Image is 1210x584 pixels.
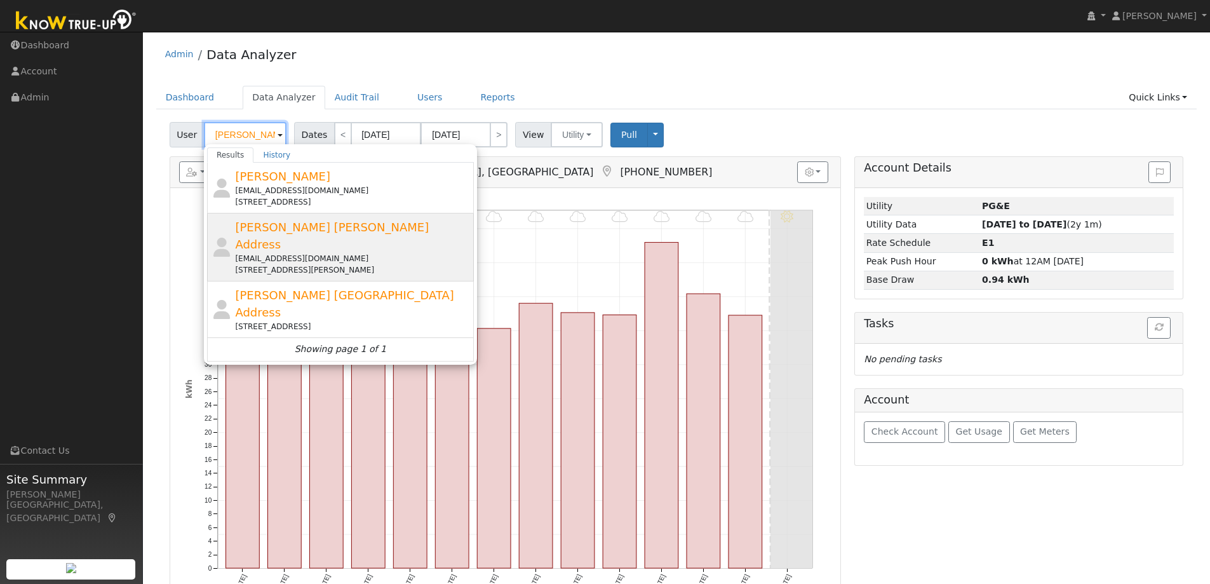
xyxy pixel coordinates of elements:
text: 2 [208,552,212,559]
td: Utility [864,197,979,215]
text: 18 [205,443,212,450]
td: Base Draw [864,271,979,289]
text: 14 [205,470,212,477]
a: Map [600,165,614,178]
span: Get Usage [956,426,1002,437]
i: No pending tasks [864,354,941,364]
strong: [DATE] to [DATE] [982,219,1066,229]
rect: onclick="" [729,315,762,568]
span: Check Account [871,426,938,437]
text: 4 [208,538,212,545]
text: 16 [205,456,212,463]
h5: Account [864,393,909,406]
div: [STREET_ADDRESS][PERSON_NAME] [235,264,471,276]
i: 10/01 - Cloudy [570,210,586,223]
a: < [334,122,352,147]
button: Utility [551,122,603,147]
rect: onclick="" [267,349,301,569]
button: Issue History [1148,161,1171,183]
rect: onclick="" [687,294,720,569]
button: Check Account [864,421,945,443]
strong: 0.94 kWh [982,275,1030,285]
text: 0 [208,565,212,572]
div: [EMAIL_ADDRESS][DOMAIN_NAME] [235,185,471,196]
div: [STREET_ADDRESS] [235,196,471,208]
span: [PERSON_NAME] [PERSON_NAME] Address [235,221,429,251]
i: 9/30 - Cloudy [528,210,544,223]
div: [EMAIL_ADDRESS][DOMAIN_NAME] [235,253,471,264]
span: User [170,122,205,147]
rect: onclick="" [603,315,636,569]
a: > [490,122,508,147]
strong: ID: 17374541, authorized: 10/06/25 [982,201,1010,211]
a: Map [107,513,118,523]
button: Get Usage [948,421,1010,443]
input: Select a User [204,122,286,147]
a: Audit Trail [325,86,389,109]
span: [PERSON_NAME] [1122,11,1197,21]
span: Dates [294,122,335,147]
rect: onclick="" [519,303,553,568]
a: Data Analyzer [206,47,296,62]
text: 30 [205,361,212,368]
text: 10 [205,497,212,504]
td: at 12AM [DATE] [980,252,1174,271]
rect: onclick="" [393,322,427,568]
text: kWh [185,379,194,398]
a: Dashboard [156,86,224,109]
span: Pull [621,130,637,140]
td: Peak Push Hour [864,252,979,271]
button: Pull [610,123,648,147]
text: 26 [205,388,212,395]
i: 10/03 - Cloudy [654,210,669,223]
td: Rate Schedule [864,234,979,252]
span: [PERSON_NAME] [GEOGRAPHIC_DATA] Address [235,289,454,319]
div: [STREET_ADDRESS] [235,321,471,332]
td: Utility Data [864,215,979,234]
div: [PERSON_NAME] [6,488,136,501]
button: Get Meters [1013,421,1077,443]
a: Data Analyzer [243,86,325,109]
strong: L [982,238,994,248]
i: 9/29 - Cloudy [486,210,502,223]
rect: onclick="" [435,304,469,568]
a: History [253,147,300,163]
a: Quick Links [1119,86,1197,109]
span: [GEOGRAPHIC_DATA], [GEOGRAPHIC_DATA] [376,166,594,178]
span: View [515,122,551,147]
div: [GEOGRAPHIC_DATA], [GEOGRAPHIC_DATA] [6,498,136,525]
text: 22 [205,416,212,423]
text: 8 [208,511,212,518]
i: 10/02 - Cloudy [612,210,628,223]
rect: onclick="" [645,243,678,569]
text: 12 [205,484,212,491]
img: retrieve [66,563,76,573]
a: Users [408,86,452,109]
rect: onclick="" [561,313,595,568]
a: Admin [165,49,194,59]
i: Showing page 1 of 1 [295,343,386,356]
i: 10/04 - Cloudy [696,210,711,223]
text: 24 [205,402,212,409]
span: Site Summary [6,471,136,488]
rect: onclick="" [225,353,259,569]
h5: Tasks [864,317,1174,330]
img: Know True-Up [10,7,143,36]
h5: Account Details [864,161,1174,175]
i: 10/05 - Cloudy [737,210,753,223]
text: 28 [205,375,212,382]
rect: onclick="" [309,336,343,568]
rect: onclick="" [477,329,511,568]
a: Reports [471,86,525,109]
rect: onclick="" [351,259,385,569]
span: [PERSON_NAME] [235,170,330,183]
text: 6 [208,524,212,531]
span: [PHONE_NUMBER] [620,166,712,178]
button: Refresh [1147,317,1171,339]
strong: 0 kWh [982,256,1014,266]
span: (2y 1m) [982,219,1102,229]
text: 20 [205,429,212,436]
a: Results [207,147,254,163]
span: Get Meters [1020,426,1070,437]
